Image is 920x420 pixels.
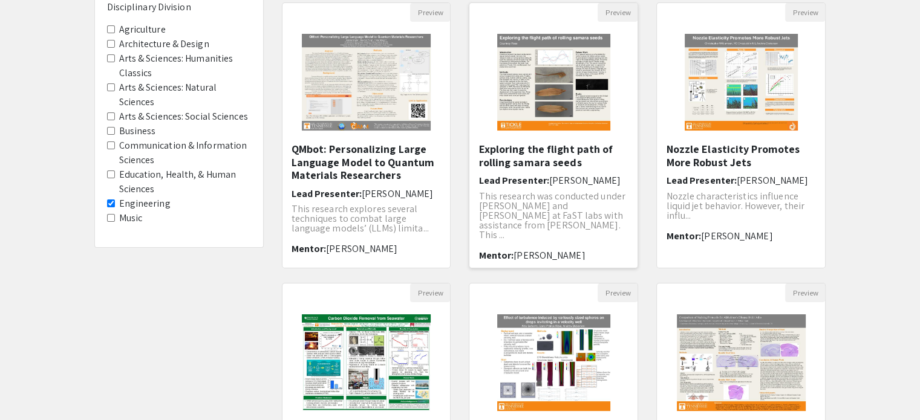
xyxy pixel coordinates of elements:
[119,211,143,225] label: Music
[107,1,251,13] h6: Disciplinary Division
[549,174,621,187] span: [PERSON_NAME]
[485,22,622,143] img: <p>Exploring the flight path of rolling samara seeds</p>
[119,80,251,109] label: Arts & Sciences: Natural Sciences
[673,22,810,143] img: <p>Nozzle Elasticity Promotes More Robust Jets</p>
[666,175,816,186] h6: Lead Presenter:
[119,22,166,37] label: Agriculture
[119,138,251,167] label: Communication & Information Sciences
[514,249,585,262] span: [PERSON_NAME]
[292,143,442,182] h5: QMbot: Personalizing Large Language Model to Quantum Materials Researchers
[785,283,825,302] button: Preview
[9,366,51,411] iframe: Chat
[119,196,171,211] label: Engineering
[362,187,433,200] span: [PERSON_NAME]
[701,230,772,242] span: [PERSON_NAME]
[666,230,701,242] span: Mentor:
[119,37,209,51] label: Architecture & Design
[410,283,450,302] button: Preview
[290,22,443,143] img: <p>QMbot: Personalizing Large Language Model to Quantum Materials Researchers</p>
[598,283,638,302] button: Preview
[119,51,251,80] label: Arts & Sciences: Humanities Classics
[119,167,251,196] label: Education, Health, & Human Sciences
[598,3,638,22] button: Preview
[282,2,451,268] div: Open Presentation <p>QMbot: Personalizing Large Language Model to Quantum Materials Researchers</p>
[292,188,442,199] h6: Lead Presenter:
[478,192,628,240] p: This research was conducted under [PERSON_NAME] and [PERSON_NAME] at FaST labs with assistance fr...
[119,124,156,138] label: Business
[469,2,638,268] div: Open Presentation <p>Exploring the flight path of rolling samara seeds</p>
[666,190,804,222] span: Nozzle characteristics influence liquid jet behavior. However, their influ...
[666,143,816,169] h5: Nozzle Elasticity Promotes More Robust Jets
[410,3,450,22] button: Preview
[656,2,826,268] div: Open Presentation <p>Nozzle Elasticity Promotes More Robust Jets</p>
[478,143,628,169] h5: Exploring the flight path of rolling samara seeds
[478,175,628,186] h6: Lead Presenter:
[292,202,429,234] span: This research explores several techniques to combat large language models’ (LLMs) limita...
[119,109,248,124] label: Arts & Sciences: Social Sciences
[478,249,514,262] span: Mentor:
[737,174,808,187] span: [PERSON_NAME]
[326,242,397,255] span: [PERSON_NAME]
[292,242,327,255] span: Mentor:
[785,3,825,22] button: Preview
